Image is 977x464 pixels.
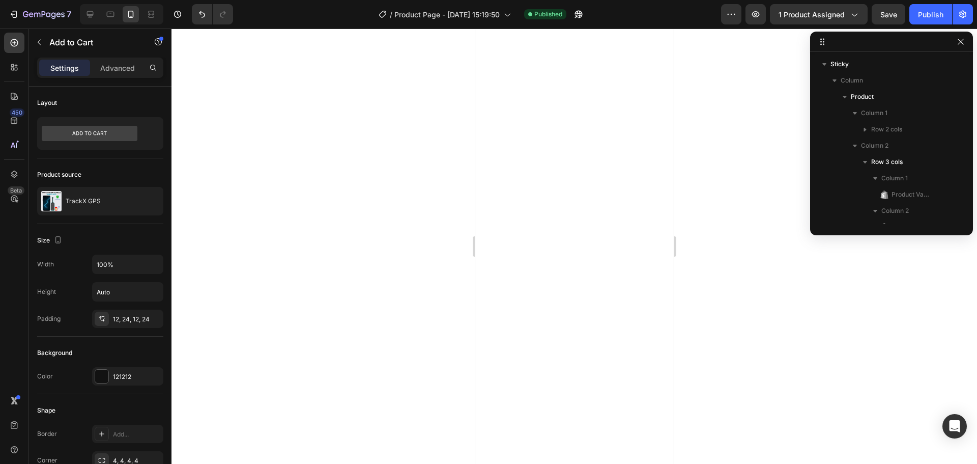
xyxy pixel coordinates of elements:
div: Publish [918,9,943,20]
span: Product Variants & Swatches [892,189,930,200]
span: Row 2 cols [871,124,902,134]
span: Product [851,92,874,102]
div: Height [37,287,56,296]
button: 1 product assigned [770,4,868,24]
div: Color [37,372,53,381]
div: Padding [37,314,61,323]
div: Undo/Redo [192,4,233,24]
div: Open Intercom Messenger [942,414,967,439]
div: 121212 [113,372,161,381]
div: Width [37,260,54,269]
div: Beta [8,186,24,195]
span: / [390,9,392,20]
span: Published [534,10,562,19]
span: Sticky [830,59,849,69]
span: Column [841,75,863,86]
input: Auto [93,283,163,301]
button: Publish [909,4,952,24]
div: Background [37,348,72,358]
p: 7 [67,8,71,20]
span: Column 1 [861,108,887,118]
div: Shape [37,406,55,415]
div: Border [37,429,57,439]
div: 450 [10,108,24,117]
div: Add... [113,430,161,439]
span: Product Quantity [892,222,930,232]
p: Advanced [100,63,135,73]
img: product feature img [41,191,62,211]
div: Size [37,234,64,248]
span: Product Page - [DATE] 15:19:50 [394,9,500,20]
div: 12, 24, 12, 24 [113,315,161,324]
span: Row 3 cols [871,157,903,167]
p: TrackX GPS [66,198,101,205]
input: Auto [93,255,163,274]
button: 7 [4,4,76,24]
span: Column 1 [881,173,908,183]
p: Settings [50,63,79,73]
div: Layout [37,98,57,107]
span: 1 product assigned [779,9,845,20]
span: Column 2 [881,206,909,216]
p: Add to Cart [49,36,136,48]
span: Save [880,10,897,19]
iframe: Design area [475,29,674,464]
span: Column 2 [861,141,888,151]
div: Product source [37,170,81,179]
button: Save [872,4,905,24]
